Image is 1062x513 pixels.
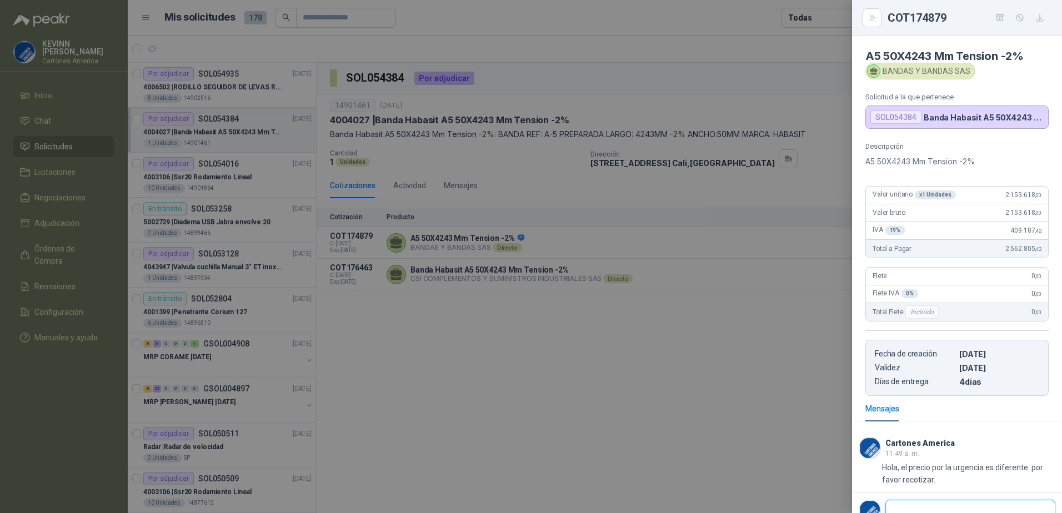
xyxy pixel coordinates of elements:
[905,305,939,319] div: Incluido
[1031,308,1041,316] span: 0
[873,305,941,319] span: Total Flete
[865,403,899,415] div: Mensajes
[873,209,905,217] span: Valor bruto
[865,142,1049,150] p: Descripción
[1031,272,1041,280] span: 0
[901,289,918,298] div: 0 %
[865,49,1049,63] h4: A5 50X4243 Mm Tension -2%
[865,11,879,24] button: Close
[1005,191,1041,199] span: 2.153.618
[1031,290,1041,298] span: 0
[885,450,919,457] span: 11:49 a. m.
[959,363,1039,373] p: [DATE]
[1035,192,1041,198] span: ,00
[882,461,1055,486] p: Hola, el precio por la urgencia es diferente. por favor recotizar.
[865,155,1049,168] p: A5 50X4243 Mm Tension -2%
[959,377,1039,386] p: 4 dias
[873,289,918,298] span: Flete IVA
[1035,246,1041,252] span: ,42
[865,63,975,79] div: BANDAS Y BANDAS SAS
[885,440,955,446] h3: Cartones America
[865,93,1049,101] p: Solicitud a la que pertenece
[1035,273,1041,279] span: ,00
[1035,291,1041,297] span: ,00
[1035,228,1041,234] span: ,42
[885,226,905,235] div: 19 %
[959,349,1039,359] p: [DATE]
[873,272,887,280] span: Flete
[1005,245,1041,253] span: 2.562.805
[1010,227,1041,234] span: 409.187
[924,113,1044,122] p: Banda Habasit A5 50X4243 Mm Tension -2%
[875,349,955,359] p: Fecha de creación
[873,245,911,253] span: Total a Pagar
[873,190,956,199] span: Valor unitario
[875,363,955,373] p: Validez
[915,190,956,199] div: x 1 Unidades
[888,9,1049,27] div: COT174879
[1035,210,1041,216] span: ,00
[1005,209,1041,217] span: 2.153.618
[1035,309,1041,315] span: ,00
[875,377,955,386] p: Días de entrega
[873,226,905,235] span: IVA
[870,110,921,124] div: SOL054384
[859,437,880,459] img: Company Logo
